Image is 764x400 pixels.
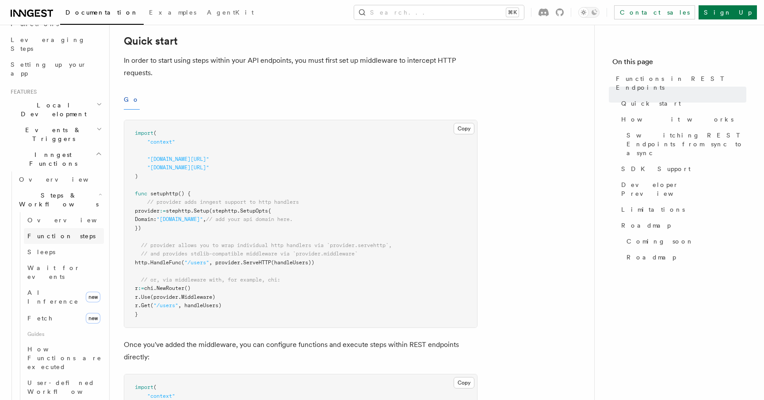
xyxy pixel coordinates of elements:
span: Roadmap [626,253,676,262]
span: // and provides stdlib-compatible middleware via `provider.middleware` [141,251,358,257]
a: Coming soon [623,233,746,249]
a: SDK Support [618,161,746,177]
a: Examples [144,3,202,24]
a: Contact sales [614,5,695,19]
span: := [160,208,166,214]
button: Search...⌘K [354,5,524,19]
span: (stephttp.SetupOpts{ [209,208,271,214]
span: Inngest Functions [7,150,95,168]
button: Steps & Workflows [15,187,104,212]
span: // provider adds inngest support to http handlers [147,199,299,205]
span: How it works [621,115,733,124]
a: Functions in REST Endpoints [612,71,746,95]
span: provider [135,208,160,214]
span: Roadmap [621,221,671,230]
a: Overview [24,212,104,228]
span: ( [153,130,157,136]
span: ) [135,173,138,179]
span: Developer Preview [621,180,746,198]
span: // or, via middleware with, for example, chi: [141,277,280,283]
h4: On this page [612,57,746,71]
span: := [138,285,144,291]
button: Local Development [7,97,104,122]
span: http. [135,259,150,266]
span: Limitations [621,205,685,214]
a: Quick start [618,95,746,111]
span: Steps & Workflows [15,191,99,209]
a: User-defined Workflows [24,375,104,400]
span: }) [135,225,141,231]
span: // provider allows you to wrap individual http handlers via `provider.servehttp`, [141,242,392,248]
a: Wait for events [24,260,104,285]
p: Once you've added the middleware, you can configure functions and execute steps within REST endpo... [124,339,477,363]
span: () { [178,190,191,197]
span: Setting up your app [11,61,87,77]
a: Developer Preview [618,177,746,202]
span: Examples [149,9,196,16]
span: Functions in REST Endpoints [616,74,746,92]
span: r. [135,302,141,309]
a: How Functions are executed [24,341,104,375]
span: Local Development [7,101,96,118]
span: User-defined Workflows [27,379,107,395]
span: Features [7,88,37,95]
a: Limitations [618,202,746,217]
span: Overview [27,217,118,224]
a: Sign Up [699,5,757,19]
span: Fetch [27,315,53,322]
span: Documentation [65,9,138,16]
span: "/users" [153,302,178,309]
kbd: ⌘K [506,8,519,17]
a: Roadmap [618,217,746,233]
a: Setting up your app [7,57,104,81]
button: Copy [454,377,474,389]
span: HandleFunc [150,259,181,266]
a: Overview [15,171,104,187]
span: Function steps [27,232,95,240]
span: chi. [144,285,157,291]
a: Documentation [60,3,144,25]
span: Coming soon [626,237,694,246]
span: SDK Support [621,164,691,173]
span: ServeHTTP [243,259,271,266]
span: "/users" [184,259,209,266]
span: "[DOMAIN_NAME][URL]" [147,164,209,171]
a: How it works [618,111,746,127]
span: ( [150,302,153,309]
span: AgentKit [207,9,254,16]
p: In order to start using steps within your API endpoints, you must first set up middleware to inte... [124,54,477,79]
span: } [135,311,138,317]
span: (provider.Middleware) [150,294,215,300]
a: AI Inferencenew [24,285,104,309]
button: Go [124,90,140,110]
span: stephttp. [166,208,194,214]
a: AgentKit [202,3,259,24]
span: Wait for events [27,264,80,280]
span: "[DOMAIN_NAME][URL]" [147,156,209,162]
span: (handleUsers)) [271,259,314,266]
span: , provider. [209,259,243,266]
span: setuphttp [150,190,178,197]
span: "context" [147,393,175,399]
span: "context" [147,139,175,145]
button: Inngest Functions [7,147,104,171]
span: r [135,285,138,291]
span: Use [141,294,150,300]
button: Events & Triggers [7,122,104,147]
span: Quick start [621,99,681,108]
a: Function steps [24,228,104,244]
a: Quick start [124,35,178,47]
span: ( [181,259,184,266]
span: Leveraging Steps [11,36,85,52]
span: "[DOMAIN_NAME]" [157,216,203,222]
span: , handleUsers) [178,302,222,309]
span: Guides [24,327,104,341]
span: Domain: [135,216,157,222]
span: , [203,216,206,222]
span: new [86,292,100,302]
span: import [135,384,153,390]
span: () [184,285,191,291]
span: // add your api domain here. [206,216,293,222]
span: func [135,190,147,197]
a: Leveraging Steps [7,32,104,57]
